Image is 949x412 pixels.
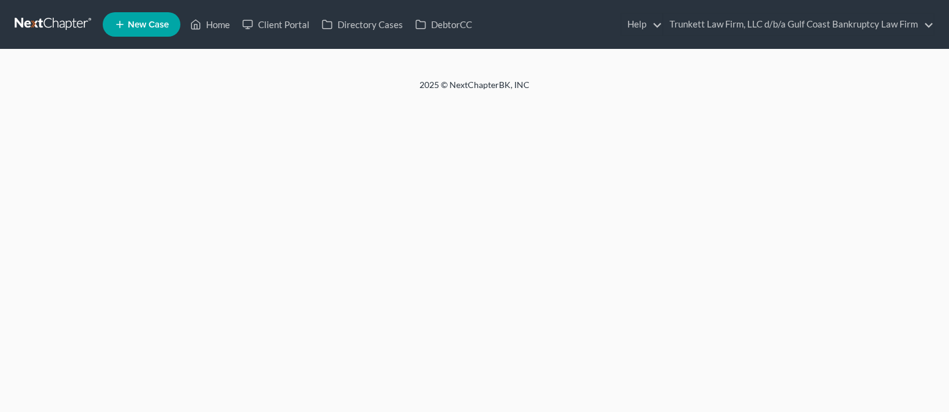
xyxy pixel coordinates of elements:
a: Home [184,13,236,35]
a: Client Portal [236,13,316,35]
new-legal-case-button: New Case [103,12,180,37]
a: DebtorCC [409,13,478,35]
a: Directory Cases [316,13,409,35]
div: 2025 © NextChapterBK, INC [126,79,823,101]
a: Help [621,13,662,35]
a: Trunkett Law Firm, LLC d/b/a Gulf Coast Bankruptcy Law Firm [663,13,934,35]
